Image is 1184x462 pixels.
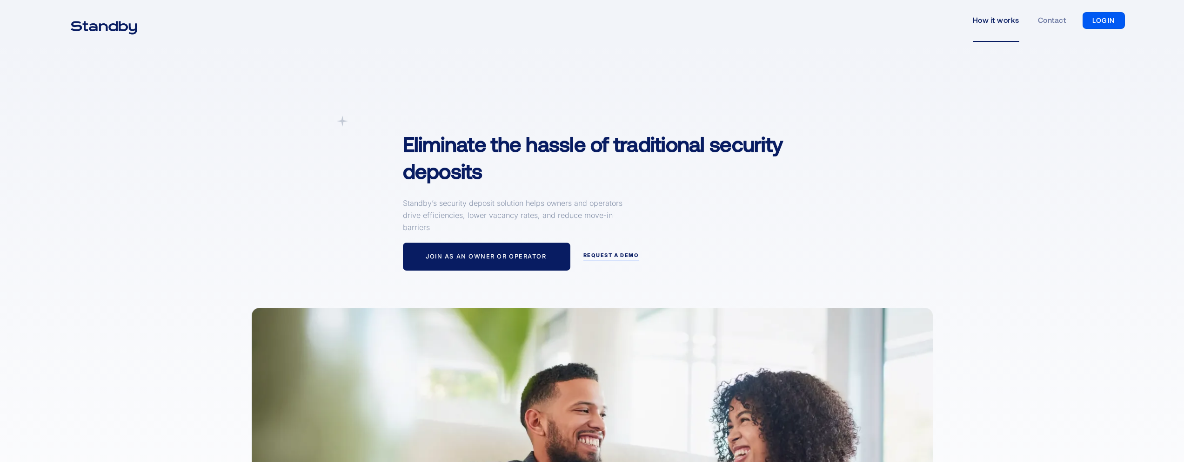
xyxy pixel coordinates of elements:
[403,115,496,125] div: A simpler Deposit Solution
[403,197,626,233] p: Standby’s security deposit solution helps owners and operators drive efficiencies, lower vacancy ...
[403,130,839,184] h1: Eliminate the hassle of traditional security deposits
[59,15,149,26] a: home
[1083,12,1125,29] a: LOGIN
[583,252,639,259] div: request a demo
[403,243,570,271] a: Join as an owner or operator
[426,253,546,260] div: Join as an owner or operator
[583,252,639,261] a: request a demo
